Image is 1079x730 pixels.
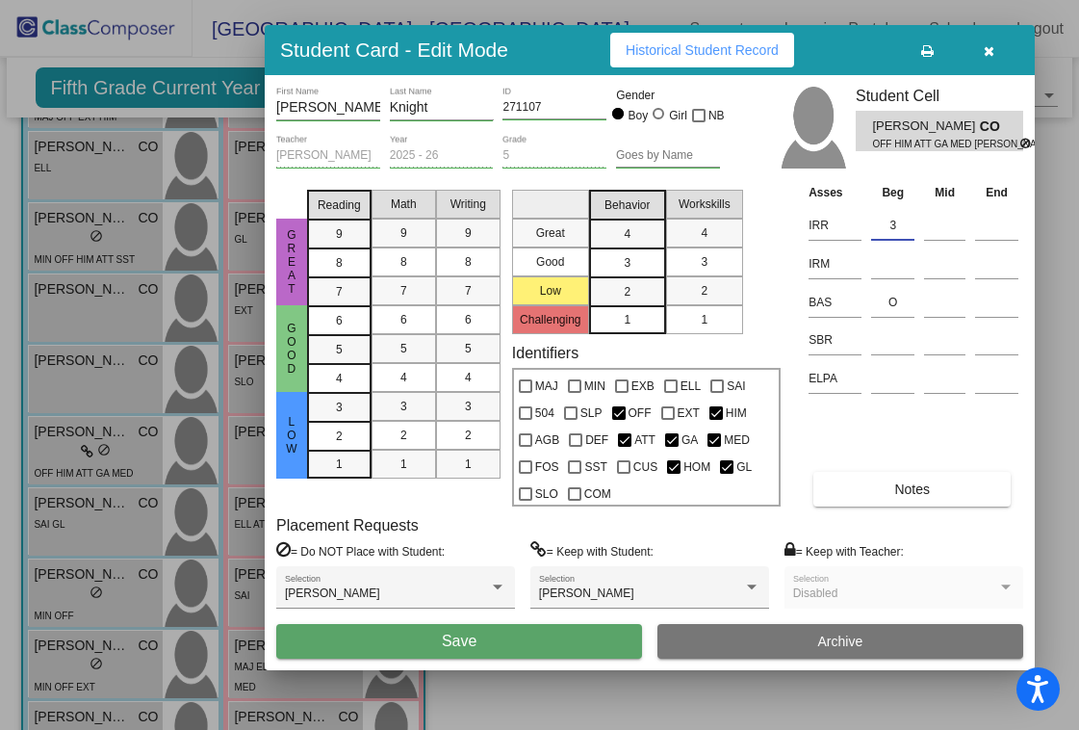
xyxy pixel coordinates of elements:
[585,429,608,452] span: DEF
[336,254,343,272] span: 8
[502,101,606,115] input: Enter ID
[980,117,1007,137] span: CO
[584,375,605,398] span: MIN
[276,624,642,659] button: Save
[604,196,650,214] span: Behavior
[276,516,419,534] label: Placement Requests
[701,282,707,300] span: 2
[400,224,407,242] span: 9
[809,326,861,354] input: assessment
[701,253,707,271] span: 3
[336,370,343,387] span: 4
[283,415,300,456] span: Low
[336,283,343,300] span: 7
[678,402,700,425] span: EXT
[624,225,630,243] span: 4
[336,312,343,329] span: 6
[681,375,701,398] span: ELL
[465,282,472,300] span: 7
[283,228,300,296] span: Great
[465,311,472,328] span: 6
[584,482,611,506] span: COM
[336,225,343,243] span: 9
[535,482,558,506] span: SLO
[657,624,1023,659] button: Archive
[919,182,970,203] th: Mid
[539,587,634,600] span: [PERSON_NAME]
[809,288,861,317] input: assessment
[809,211,861,240] input: assessment
[280,38,508,62] h3: Student Card - Edit Mode
[708,104,725,127] span: NB
[535,429,559,452] span: AGB
[400,253,407,271] span: 8
[784,541,904,561] label: = Keep with Teacher:
[818,634,863,649] span: Archive
[530,541,654,561] label: = Keep with Student:
[610,33,794,67] button: Historical Student Record
[736,456,752,479] span: GL
[631,375,655,398] span: EXB
[535,402,554,425] span: 504
[391,196,417,213] span: Math
[624,283,630,300] span: 2
[465,398,472,415] span: 3
[872,117,979,137] span: [PERSON_NAME]
[809,364,861,393] input: assessment
[465,253,472,271] span: 8
[400,282,407,300] span: 7
[390,149,494,163] input: year
[400,398,407,415] span: 3
[872,137,1020,151] span: OFF HIM ATT GA MED [PERSON_NAME]
[400,427,407,444] span: 2
[336,399,343,416] span: 3
[400,340,407,357] span: 5
[276,149,380,163] input: teacher
[535,456,559,479] span: FOS
[683,456,710,479] span: HOM
[679,196,731,213] span: Workskills
[512,344,578,362] label: Identifiers
[804,182,866,203] th: Asses
[442,633,476,649] span: Save
[584,456,606,479] span: SST
[336,341,343,358] span: 5
[809,249,861,278] input: assessment
[465,224,472,242] span: 9
[634,429,655,452] span: ATT
[866,182,919,203] th: Beg
[616,87,720,104] mat-label: Gender
[283,322,300,376] span: Good
[400,456,407,473] span: 1
[400,311,407,328] span: 6
[465,369,472,386] span: 4
[465,340,472,357] span: 5
[465,427,472,444] span: 2
[813,472,1011,507] button: Notes
[318,196,361,214] span: Reading
[276,541,445,561] label: = Do NOT Place with Student:
[856,87,1023,105] h3: Student Cell
[701,311,707,328] span: 1
[633,456,657,479] span: CUS
[502,149,606,163] input: grade
[727,375,745,398] span: SAI
[450,196,486,213] span: Writing
[726,402,747,425] span: HIM
[681,429,698,452] span: GA
[628,107,649,124] div: Boy
[535,375,558,398] span: MAJ
[285,587,380,600] span: [PERSON_NAME]
[668,107,687,124] div: Girl
[465,456,472,473] span: 1
[400,369,407,386] span: 4
[624,311,630,328] span: 1
[701,224,707,242] span: 4
[624,254,630,272] span: 3
[894,482,930,497] span: Notes
[724,429,750,452] span: MED
[580,402,603,425] span: SLP
[336,456,343,473] span: 1
[970,182,1023,203] th: End
[336,428,343,445] span: 2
